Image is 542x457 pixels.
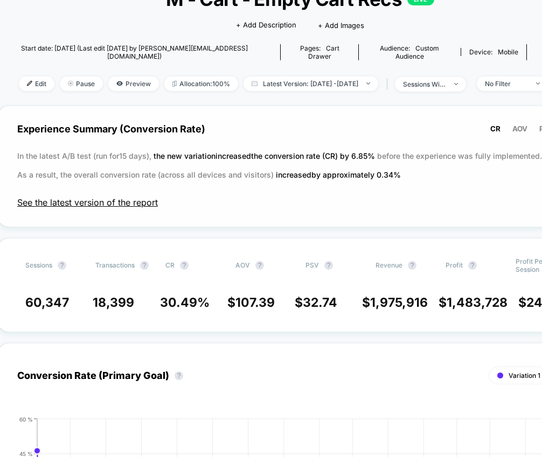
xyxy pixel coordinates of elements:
[235,261,250,269] span: AOV
[403,80,446,88] div: sessions with impression
[255,261,264,270] button: ?
[490,124,501,133] span: CR
[235,295,275,310] span: 107.39
[324,261,333,270] button: ?
[289,44,350,60] div: Pages:
[498,48,518,56] span: mobile
[446,261,463,269] span: Profit
[408,261,416,270] button: ?
[308,44,339,60] span: cart drawer
[439,295,508,310] span: $
[19,76,54,91] span: Edit
[303,295,337,310] span: 32.74
[447,295,508,310] span: 1,483,728
[318,21,364,30] span: + Add Images
[25,261,52,269] span: Sessions
[509,371,540,379] span: Variation 1
[509,124,531,133] button: AOV
[165,261,175,269] span: CR
[93,295,134,310] span: 18,399
[536,82,540,85] img: end
[227,295,275,310] span: $
[276,170,401,179] span: increased by approximately 0.34 %
[362,295,428,310] span: $
[60,76,103,91] span: Pause
[461,48,526,56] span: Device:
[305,261,319,269] span: PSV
[164,76,238,91] span: Allocation: 100%
[376,261,402,269] span: Revenue
[236,20,296,31] span: + Add Description
[160,295,210,310] span: 30.49 %
[95,261,135,269] span: Transactions
[367,44,453,60] div: Audience:
[68,81,73,86] img: end
[512,124,527,133] span: AOV
[108,76,159,91] span: Preview
[295,295,337,310] span: $
[384,76,395,92] span: |
[172,81,177,87] img: rebalance
[252,81,258,86] img: calendar
[487,124,504,133] button: CR
[366,82,370,85] img: end
[395,44,440,60] span: Custom Audience
[27,81,32,86] img: edit
[175,371,183,380] button: ?
[154,151,377,160] span: the new variation increased the conversion rate (CR) by 6.85 %
[180,261,189,270] button: ?
[244,76,378,91] span: Latest Version: [DATE] - [DATE]
[140,261,149,270] button: ?
[25,295,69,310] span: 60,347
[454,83,458,85] img: end
[58,261,66,270] button: ?
[370,295,428,310] span: 1,975,916
[485,80,528,88] div: No Filter
[468,261,477,270] button: ?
